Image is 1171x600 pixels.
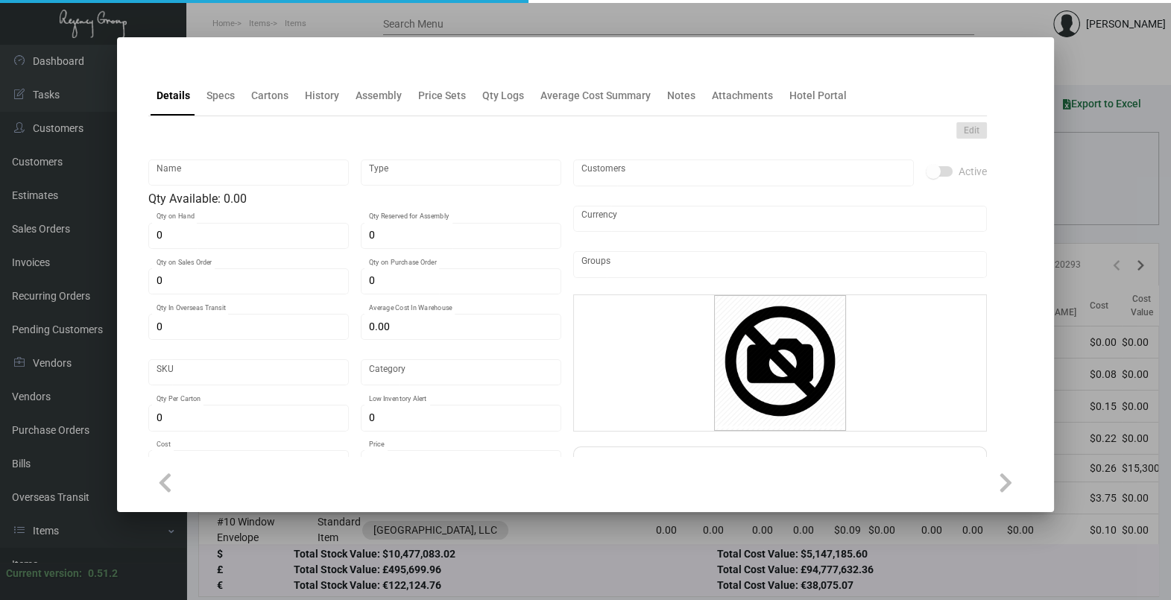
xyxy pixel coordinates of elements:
div: Qty Logs [482,88,524,104]
div: Current version: [6,566,82,581]
div: Assembly [356,88,402,104]
div: Notes [667,88,695,104]
div: Qty Available: 0.00 [148,190,561,208]
button: Edit [956,122,987,139]
input: Add new.. [581,167,906,179]
div: Average Cost Summary [540,88,651,104]
div: Specs [206,88,235,104]
span: Active [959,162,987,180]
div: Price Sets [418,88,466,104]
div: 0.51.2 [88,566,118,581]
input: Add new.. [581,259,979,271]
div: Cartons [251,88,288,104]
div: Attachments [712,88,773,104]
div: History [305,88,339,104]
div: Details [157,88,190,104]
span: Edit [964,124,979,137]
div: Hotel Portal [789,88,847,104]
